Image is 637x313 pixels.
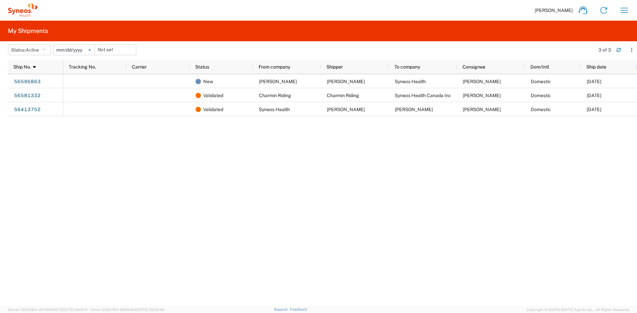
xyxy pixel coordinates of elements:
[327,93,359,98] span: Charmin Riding
[531,79,551,84] span: Domestic
[290,307,307,311] a: Feedback
[90,308,164,312] span: Client: 2025.18.0-9839db4
[587,79,601,84] span: 08/26/2025
[395,79,426,84] span: Syneos Health
[8,27,48,35] h2: My Shipments
[203,75,213,88] span: New
[8,308,87,312] span: Server: 2025.18.0-dd719145275
[259,93,291,98] span: Charmin Riding
[586,64,606,70] span: Ship date
[463,93,501,98] span: Shaun Villafana
[95,45,136,55] input: Not set
[395,93,451,98] span: Syneos Health Canada Inc
[531,107,551,112] span: Domestic
[326,64,343,70] span: Shipper
[259,107,290,112] span: Syneos Health
[26,47,39,53] span: Active
[462,64,485,70] span: Consignee
[8,45,51,55] button: Status:Active
[535,7,573,13] span: [PERSON_NAME]
[587,93,601,98] span: 08/26/2025
[395,107,433,112] span: Allen DeSena
[327,79,365,84] span: Lauri Filar
[274,307,291,311] a: Support
[530,64,549,70] span: Dom/Intl
[54,45,95,55] input: Not set
[327,107,365,112] span: Juan Gonzalez
[14,104,41,115] a: 56413752
[14,90,41,101] a: 56581332
[195,64,209,70] span: Status
[598,47,611,53] div: 3 of 3
[136,308,164,312] span: [DATE] 09:32:48
[14,77,41,87] a: 56596863
[463,79,501,84] span: Juan Gonzalez
[69,64,96,70] span: Tracking No.
[463,107,501,112] span: Allen DeSena
[62,308,87,312] span: [DATE] 09:51:11
[132,64,147,70] span: Carrier
[203,102,223,116] span: Validated
[587,107,601,112] span: 08/06/2025
[13,64,31,70] span: Ship No.
[531,93,551,98] span: Domestic
[394,64,420,70] span: To company
[259,79,297,84] span: Lauri Filar
[259,64,290,70] span: From company
[203,88,223,102] span: Validated
[526,307,629,313] span: Copyright © [DATE]-[DATE] Agistix Inc., All Rights Reserved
